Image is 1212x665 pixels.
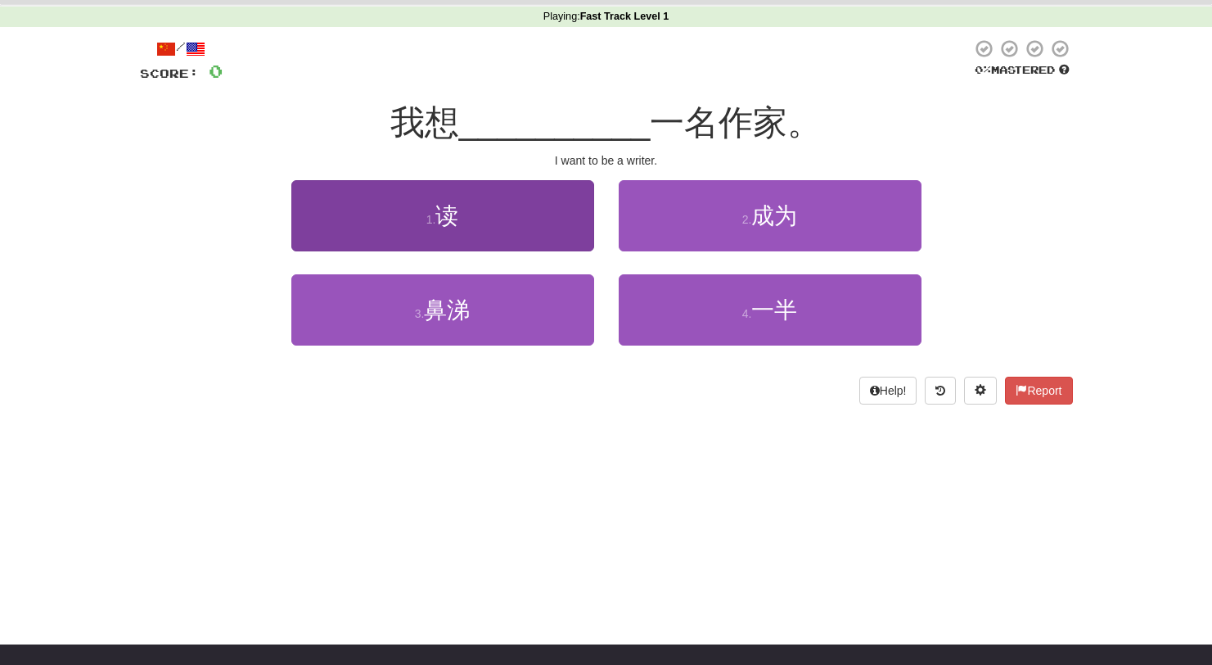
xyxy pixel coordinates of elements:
span: 我想 [390,103,459,142]
span: 0 [209,61,223,81]
span: 0 % [975,63,991,76]
span: 一名作家。 [650,103,822,142]
button: Report [1005,377,1072,405]
span: 一半 [751,297,797,323]
div: / [140,38,223,59]
span: 鼻涕 [424,297,470,323]
small: 1 . [426,213,436,226]
small: 2 . [742,213,752,226]
small: 3 . [415,307,425,320]
span: 成为 [751,203,797,228]
button: 1.读 [291,180,594,251]
span: 读 [435,203,458,228]
button: Round history (alt+y) [925,377,956,405]
span: __________ [459,103,651,142]
button: Help! [859,377,917,405]
strong: Fast Track Level 1 [580,11,669,22]
div: I want to be a writer. [140,152,1073,169]
button: 4.一半 [619,274,921,346]
div: Mastered [971,63,1073,78]
button: 2.成为 [619,180,921,251]
small: 4 . [742,307,752,320]
span: Score: [140,66,199,80]
button: 3.鼻涕 [291,274,594,346]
